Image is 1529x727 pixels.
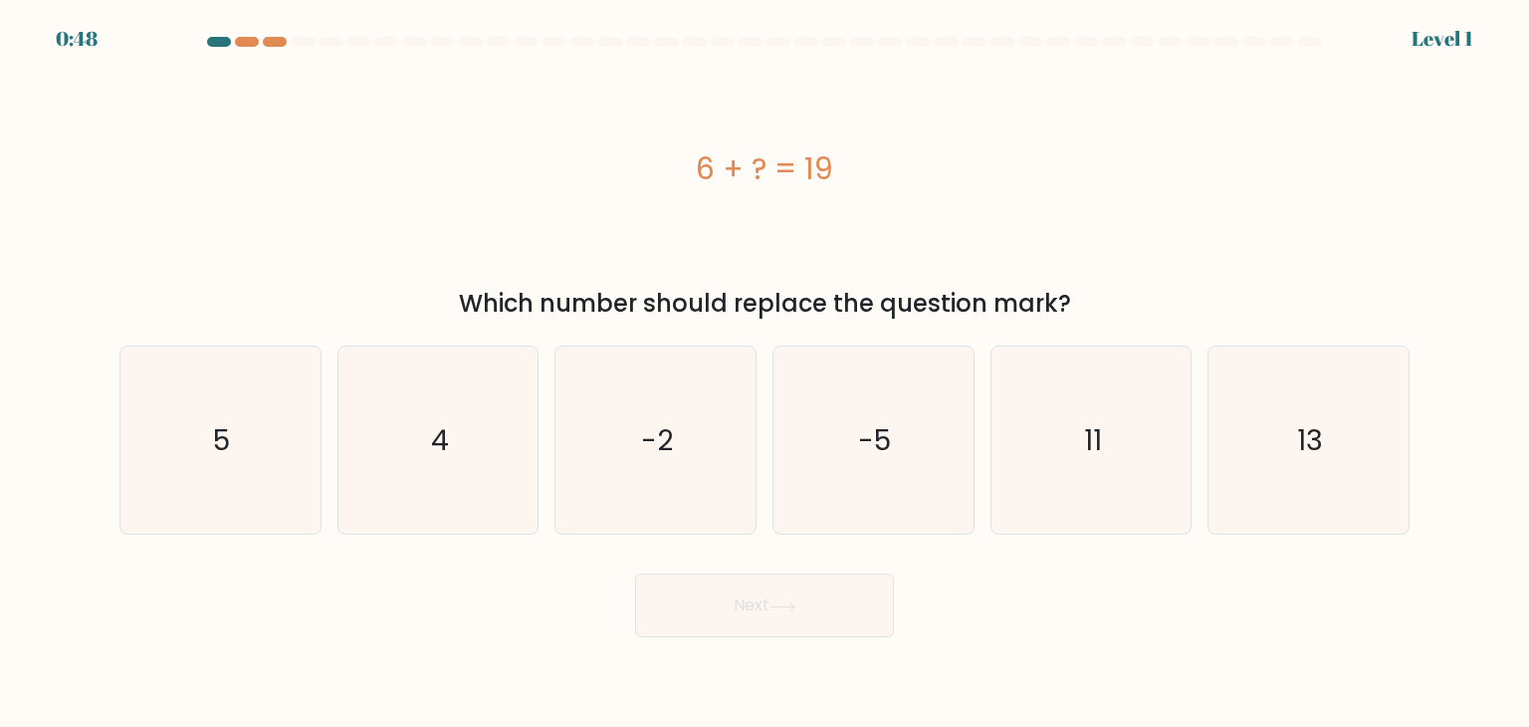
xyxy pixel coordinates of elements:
[56,24,98,54] div: 0:48
[1297,420,1323,460] text: 13
[1084,420,1102,460] text: 11
[1412,24,1473,54] div: Level 1
[131,286,1398,322] div: Which number should replace the question mark?
[431,420,449,460] text: 4
[119,146,1410,191] div: 6 + ? = 19
[642,420,674,460] text: -2
[635,574,894,637] button: Next
[859,420,892,460] text: -5
[214,420,231,460] text: 5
